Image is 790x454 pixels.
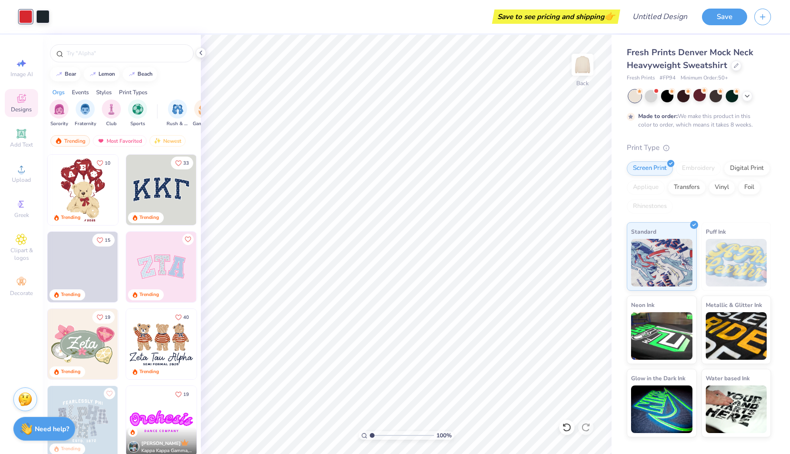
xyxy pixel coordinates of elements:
[105,315,110,320] span: 19
[171,311,193,324] button: Like
[11,106,32,113] span: Designs
[167,99,188,128] button: filter button
[80,104,90,115] img: Fraternity Image
[5,247,38,262] span: Clipart & logos
[118,232,188,302] img: d12a98c7-f0f7-4345-bf3a-b9f1b718b86e
[92,234,115,247] button: Like
[196,309,267,379] img: d12c9beb-9502-45c7-ae94-40b97fdd6040
[35,424,69,434] strong: Need help?
[139,214,159,221] div: Trending
[182,234,194,245] button: Like
[193,99,215,128] div: filter for Game Day
[706,312,767,360] img: Metallic & Glitter Ink
[183,161,189,166] span: 33
[61,368,80,375] div: Trending
[706,239,767,286] img: Puff Ink
[10,141,33,148] span: Add Text
[171,157,193,169] button: Like
[50,135,90,147] div: Trending
[638,112,755,129] div: We make this product in this color to order, which means it takes 8 weeks.
[631,373,685,383] span: Glow in the Dark Ink
[198,104,209,115] img: Game Day Image
[631,385,692,433] img: Glow in the Dark Ink
[196,155,267,225] img: edfb13fc-0e43-44eb-bea2-bf7fc0dd67f9
[660,74,676,82] span: # FP94
[709,180,735,195] div: Vinyl
[52,88,65,97] div: Orgs
[181,439,188,446] img: topCreatorCrown.gif
[706,300,762,310] span: Metallic & Glitter Ink
[627,161,673,176] div: Screen Print
[631,227,656,237] span: Standard
[10,70,33,78] span: Image AI
[105,238,110,243] span: 15
[10,289,33,297] span: Decorate
[183,315,189,320] span: 40
[724,161,770,176] div: Digital Print
[12,176,31,184] span: Upload
[66,49,188,58] input: Try "Alpha"
[75,99,96,128] div: filter for Fraternity
[97,138,105,144] img: most_fav.gif
[706,227,726,237] span: Puff Ink
[627,47,753,71] span: Fresh Prints Denver Mock Neck Heavyweight Sweatshirt
[105,161,110,166] span: 10
[706,385,767,433] img: Water based Ink
[102,99,121,128] button: filter button
[668,180,706,195] div: Transfers
[119,88,148,97] div: Print Types
[183,392,189,397] span: 19
[436,431,452,440] span: 100 %
[494,10,618,24] div: Save to see pricing and shipping
[627,199,673,214] div: Rhinestones
[738,180,760,195] div: Foil
[676,161,721,176] div: Embroidery
[99,71,115,77] div: lemon
[149,135,186,147] div: Newest
[14,211,29,219] span: Greek
[49,99,69,128] div: filter for Sorority
[96,88,112,97] div: Styles
[128,441,139,453] img: Avatar
[118,309,188,379] img: d6d5c6c6-9b9a-4053-be8a-bdf4bacb006d
[132,104,143,115] img: Sports Image
[128,99,147,128] button: filter button
[93,135,147,147] div: Most Favorited
[139,368,159,375] div: Trending
[126,309,197,379] img: a3be6b59-b000-4a72-aad0-0c575b892a6b
[65,71,76,77] div: bear
[128,71,136,77] img: trend_line.gif
[104,388,115,399] button: Like
[138,71,153,77] div: beach
[126,232,197,302] img: 9980f5e8-e6a1-4b4a-8839-2b0e9349023c
[118,155,188,225] img: e74243e0-e378-47aa-a400-bc6bcb25063a
[631,239,692,286] img: Standard
[627,142,771,153] div: Print Type
[139,291,159,298] div: Trending
[625,7,695,26] input: Untitled Design
[75,99,96,128] button: filter button
[106,120,117,128] span: Club
[92,157,115,169] button: Like
[167,99,188,128] div: filter for Rush & Bid
[55,138,62,144] img: trending.gif
[193,99,215,128] button: filter button
[50,67,80,81] button: bear
[196,232,267,302] img: 5ee11766-d822-42f5-ad4e-763472bf8dcf
[84,67,119,81] button: lemon
[49,99,69,128] button: filter button
[576,79,589,88] div: Back
[106,104,117,115] img: Club Image
[706,373,750,383] span: Water based Ink
[171,388,193,401] button: Like
[604,10,615,22] span: 👉
[638,112,678,120] strong: Made to order:
[89,71,97,77] img: trend_line.gif
[130,120,145,128] span: Sports
[61,445,80,453] div: Trending
[126,155,197,225] img: 3b9aba4f-e317-4aa7-a679-c95a879539bd
[167,120,188,128] span: Rush & Bid
[141,440,181,447] span: [PERSON_NAME]
[102,99,121,128] div: filter for Club
[627,180,665,195] div: Applique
